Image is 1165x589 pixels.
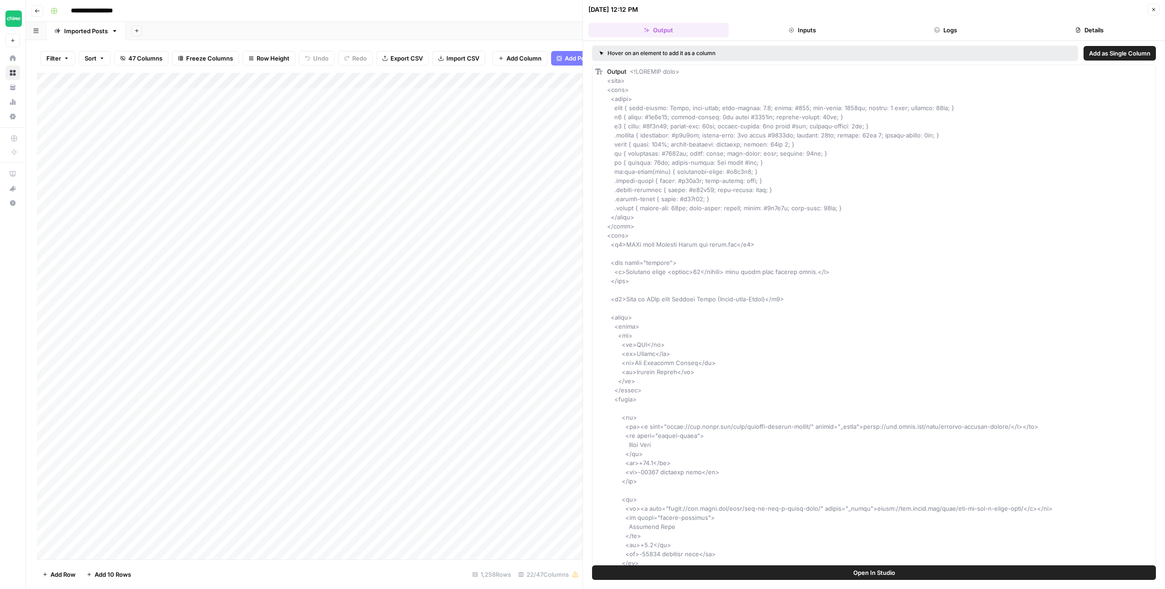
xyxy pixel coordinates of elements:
button: Add as Single Column [1084,46,1156,61]
div: Imported Posts [64,26,108,36]
a: Imported Posts [46,22,126,40]
button: Workspace: Chime [5,7,20,30]
button: Export CSV [376,51,429,66]
span: Add 10 Rows [95,570,131,579]
a: Usage [5,95,20,109]
div: 1,258 Rows [469,567,515,582]
button: What's new? [5,181,20,196]
button: Row Height [243,51,295,66]
span: Export CSV [390,54,423,63]
span: Add Column [507,54,542,63]
button: Add Column [492,51,547,66]
span: Undo [313,54,329,63]
span: Filter [46,54,61,63]
img: Chime Logo [5,10,22,27]
button: Undo [299,51,334,66]
button: Details [1019,23,1160,37]
span: 47 Columns [128,54,162,63]
button: Output [588,23,729,37]
button: Sort [79,51,111,66]
button: Filter [41,51,75,66]
span: Output [607,68,626,75]
span: Add Row [51,570,76,579]
div: What's new? [6,182,20,195]
span: Add as Single Column [1089,49,1150,58]
button: 47 Columns [114,51,168,66]
button: Add Row [37,567,81,582]
a: AirOps Academy [5,167,20,181]
span: Import CSV [446,54,479,63]
span: Freeze Columns [186,54,233,63]
span: Add Power Agent [565,54,614,63]
button: Logs [876,23,1016,37]
button: Freeze Columns [172,51,239,66]
span: Redo [352,54,367,63]
button: Import CSV [432,51,485,66]
a: Settings [5,109,20,124]
div: Hover on an element to add it as a column [599,49,893,57]
a: Your Data [5,80,20,95]
button: Redo [338,51,373,66]
div: 22/47 Columns [515,567,582,582]
button: Add Power Agent [551,51,620,66]
a: Browse [5,66,20,80]
span: Sort [85,54,96,63]
span: Row Height [257,54,289,63]
span: Open In Studio [853,568,895,577]
button: Add 10 Rows [81,567,137,582]
div: [DATE] 12:12 PM [588,5,638,14]
button: Help + Support [5,196,20,210]
a: Home [5,51,20,66]
button: Open In Studio [592,565,1156,580]
button: Inputs [732,23,872,37]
